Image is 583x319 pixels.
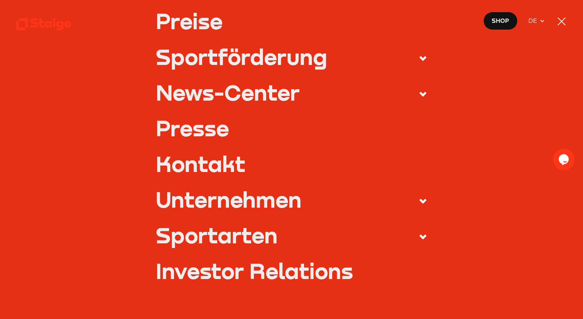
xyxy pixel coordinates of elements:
[156,10,427,32] a: Preise
[156,117,427,139] a: Presse
[483,12,518,30] a: Shop
[156,82,300,103] div: News-Center
[492,16,509,25] span: Shop
[553,149,576,170] iframe: chat widget
[156,224,278,246] div: Sportarten
[528,16,540,25] span: DE
[156,153,427,174] a: Kontakt
[156,189,302,210] div: Unternehmen
[156,260,427,282] a: Investor Relations
[156,46,327,67] div: Sportförderung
